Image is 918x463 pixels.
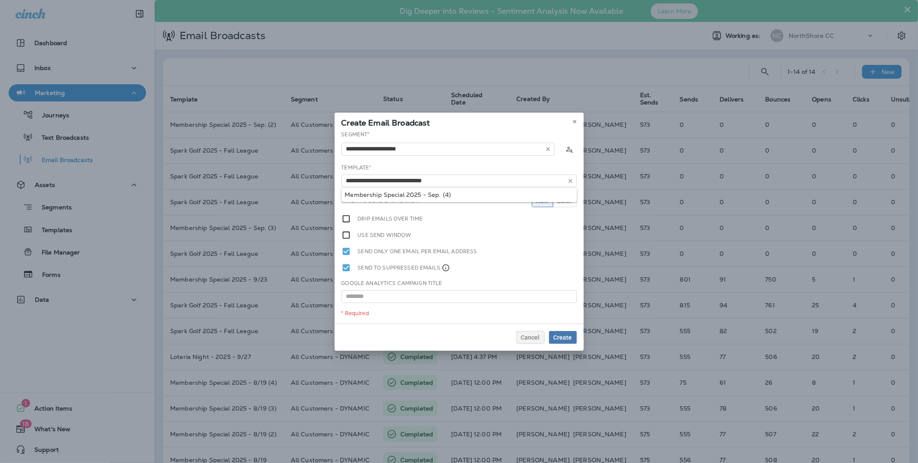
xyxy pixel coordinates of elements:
span: Create [554,334,572,340]
label: Drip emails over time [358,214,423,224]
div: * Required [342,310,577,317]
label: Send to suppressed emails. [358,263,451,273]
button: Calculate the estimated number of emails to be sent based on selected segment. (This could take a... [561,141,577,157]
div: Membership Special 2025 - Sep. (4) [345,191,573,198]
label: Google Analytics Campaign Title [342,280,442,287]
div: Create Email Broadcast [335,113,584,131]
span: Later [558,198,572,204]
span: Now [537,198,549,204]
label: Segment [342,131,370,138]
label: Send only one email per email address [358,247,477,256]
button: Cancel [516,331,545,344]
button: Create [549,331,577,344]
span: Cancel [521,334,540,340]
label: Use send window [358,230,412,240]
label: Template [342,164,372,171]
